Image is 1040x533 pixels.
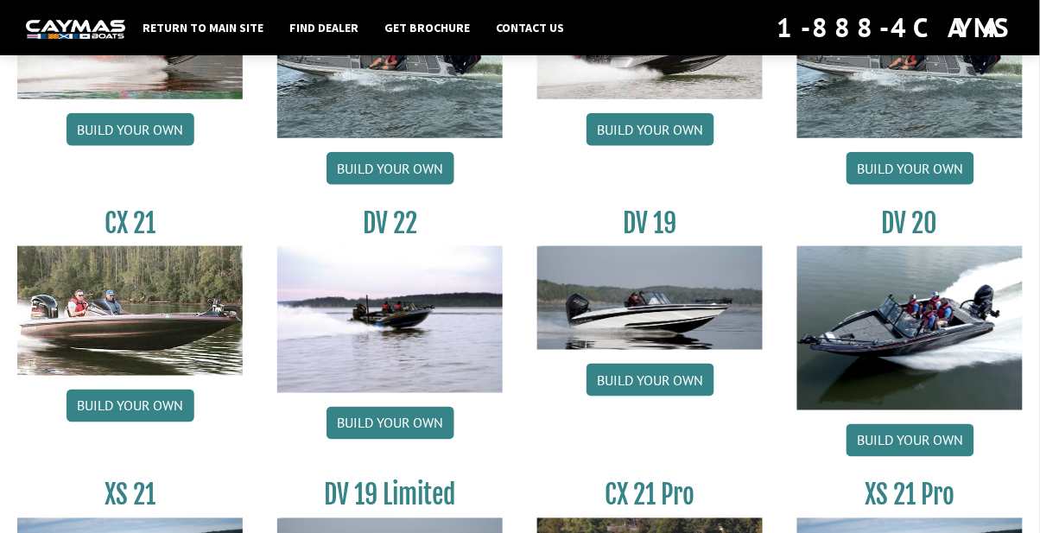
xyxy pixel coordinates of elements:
a: Build your own [67,390,194,422]
a: Build your own [327,152,454,185]
a: Build your own [847,152,974,185]
div: 1-888-4CAYMAS [777,9,1014,47]
h3: CX 21 Pro [537,479,763,511]
img: DV_20_from_website_for_caymas_connect.png [797,246,1023,410]
a: Build your own [67,113,194,146]
a: Build your own [587,113,714,146]
img: DV22_original_motor_cropped_for_caymas_connect.jpg [277,246,503,393]
a: Build your own [587,364,714,397]
h3: CX 21 [17,207,243,239]
img: white-logo-c9c8dbefe5ff5ceceb0f0178aa75bf4bb51f6bca0971e226c86eb53dfe498488.png [26,20,125,38]
a: Find Dealer [281,16,367,39]
a: Build your own [327,407,454,440]
a: Get Brochure [376,16,479,39]
h3: DV 20 [797,207,1023,239]
h3: DV 22 [277,207,503,239]
a: Build your own [847,424,974,457]
a: Contact Us [487,16,573,39]
h3: XS 21 Pro [797,479,1023,511]
h3: DV 19 [537,207,763,239]
h3: DV 19 Limited [277,479,503,511]
h3: XS 21 [17,479,243,511]
img: dv-19-ban_from_website_for_caymas_connect.png [537,246,763,350]
img: CX21_thumb.jpg [17,246,243,376]
a: Return to main site [134,16,272,39]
